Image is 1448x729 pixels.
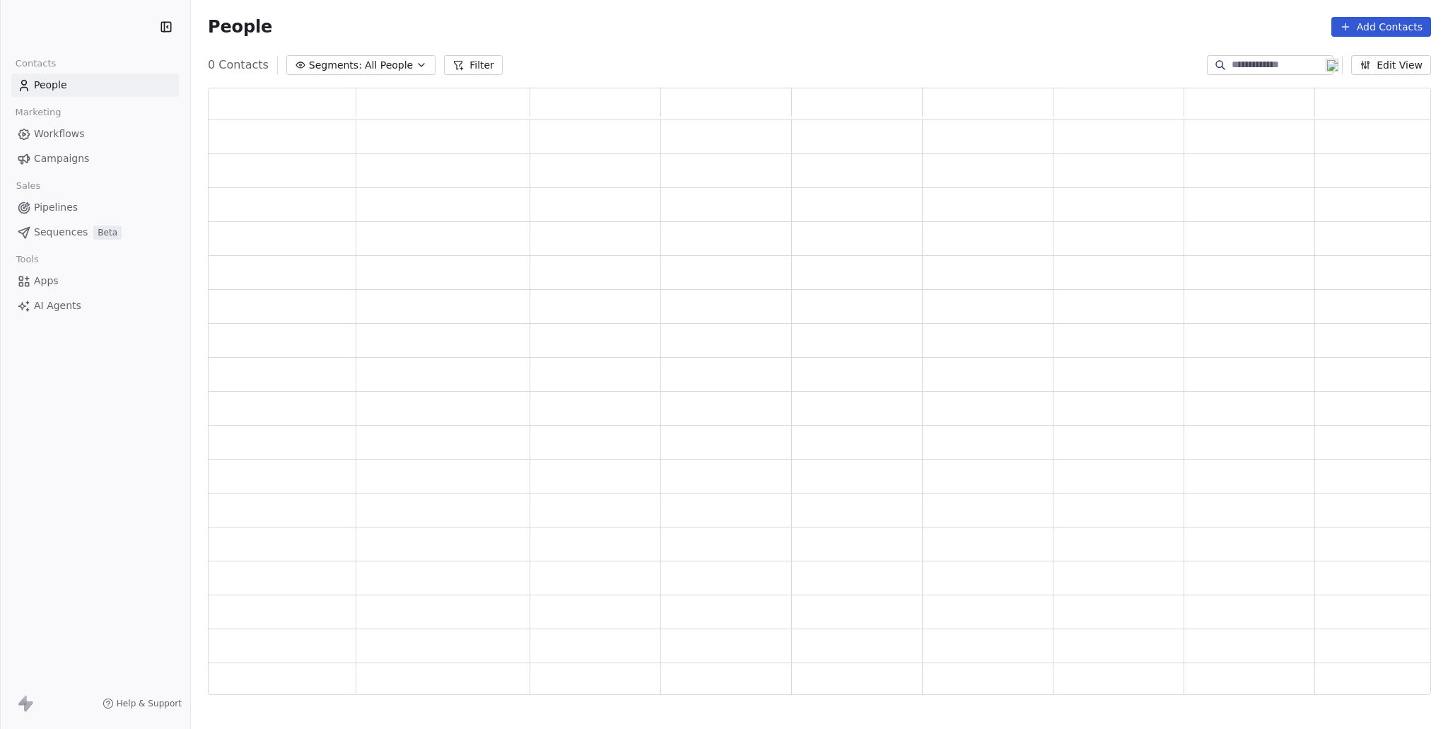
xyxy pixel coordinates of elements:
span: People [34,78,67,93]
button: Edit View [1351,55,1431,75]
a: People [11,74,179,97]
span: Workflows [34,127,85,141]
span: Marketing [9,102,67,123]
span: Sales [10,175,47,197]
a: Help & Support [103,698,182,709]
a: Apps [11,269,179,293]
span: Apps [34,274,59,288]
span: All People [365,58,413,73]
img: 19.png [1326,59,1338,71]
span: 0 Contacts [208,57,269,74]
span: Pipelines [34,200,78,215]
span: Contacts [9,53,62,74]
span: Segments: [309,58,362,73]
span: Beta [93,226,122,240]
span: Help & Support [117,698,182,709]
a: Campaigns [11,147,179,170]
a: SequencesBeta [11,221,179,244]
span: People [208,16,272,37]
button: Add Contacts [1331,17,1431,37]
div: grid [209,119,1446,696]
a: Pipelines [11,196,179,219]
span: Sequences [34,225,88,240]
span: Tools [10,249,45,270]
a: Workflows [11,122,179,146]
a: AI Agents [11,294,179,317]
button: Filter [444,55,503,75]
span: AI Agents [34,298,81,313]
span: Campaigns [34,151,89,166]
